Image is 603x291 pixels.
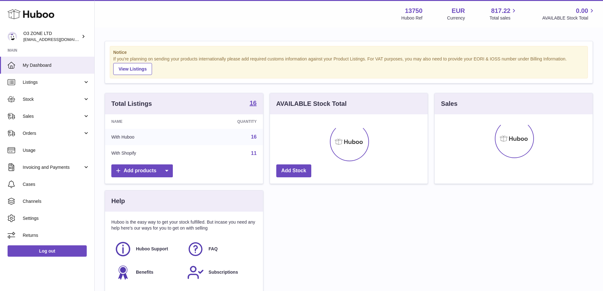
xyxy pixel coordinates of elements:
span: Listings [23,79,83,85]
a: View Listings [113,63,152,75]
strong: Notice [113,49,584,55]
strong: EUR [452,7,465,15]
h3: Sales [441,100,457,108]
a: Add products [111,164,173,177]
td: With Shopify [105,145,190,162]
span: Returns [23,232,90,238]
img: hello@o3zoneltd.co.uk [8,32,17,41]
span: Total sales [489,15,518,21]
a: 11 [251,151,257,156]
a: Benefits [114,264,181,281]
span: 817.22 [491,7,510,15]
a: 16 [251,134,257,140]
span: AVAILABLE Stock Total [542,15,595,21]
p: Huboo is the easy way to get your stock fulfilled. But incase you need any help here's our ways f... [111,219,257,231]
span: Channels [23,198,90,204]
span: Usage [23,147,90,153]
td: With Huboo [105,129,190,145]
a: Add Stock [276,164,311,177]
a: 0.00 AVAILABLE Stock Total [542,7,595,21]
span: [EMAIL_ADDRESS][DOMAIN_NAME] [23,37,93,42]
a: 16 [249,100,256,107]
span: My Dashboard [23,62,90,68]
strong: 16 [249,100,256,106]
div: If you're planning on sending your products internationally please add required customs informati... [113,56,584,75]
span: 0.00 [576,7,588,15]
div: Huboo Ref [401,15,423,21]
span: Settings [23,215,90,221]
a: Log out [8,245,87,257]
strong: 13750 [405,7,423,15]
span: Invoicing and Payments [23,164,83,170]
div: Currency [447,15,465,21]
a: Subscriptions [187,264,253,281]
div: O3 ZONE LTD [23,31,80,43]
h3: Help [111,197,125,205]
span: Benefits [136,269,153,275]
span: Cases [23,181,90,187]
a: 817.22 Total sales [489,7,518,21]
span: Orders [23,130,83,136]
a: Huboo Support [114,241,181,258]
h3: AVAILABLE Stock Total [276,100,347,108]
a: FAQ [187,241,253,258]
h3: Total Listings [111,100,152,108]
span: Huboo Support [136,246,168,252]
span: Subscriptions [208,269,238,275]
th: Quantity [190,114,263,129]
span: Stock [23,96,83,102]
th: Name [105,114,190,129]
span: FAQ [208,246,218,252]
span: Sales [23,113,83,119]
